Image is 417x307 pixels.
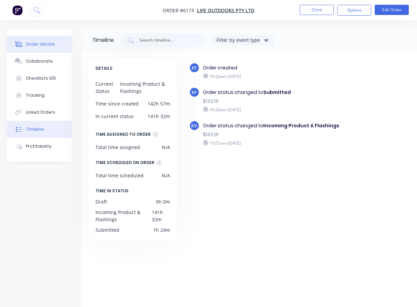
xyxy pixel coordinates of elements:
[26,126,44,132] div: Timeline
[95,65,113,72] span: DETAILS
[213,35,274,45] button: Filter by event type
[203,89,370,96] div: Order status changed to
[148,113,170,120] div: 141h 32m
[95,209,152,223] div: Incoming Product & Flashings
[95,172,144,179] div: Total time scheduled
[7,36,72,53] button: Order details
[95,198,107,205] div: Draft
[203,140,370,146] div: 10:51am [DATE]
[153,226,170,233] div: 1h 24m
[7,121,72,138] button: Timeline
[263,122,339,129] b: Incoming Product & Flashings
[92,36,114,44] div: Timeline
[95,113,134,120] div: In current status
[263,89,291,96] b: Submitted
[12,5,23,15] img: Factory
[26,75,56,81] div: Checklists 0/0
[95,187,129,195] span: TIME IN STATUS
[95,226,119,233] div: Submitted
[95,131,151,138] div: TIME ASSIGNED TO ORDER
[95,100,139,107] div: Time since created
[7,53,72,70] button: Collaborate
[162,144,170,151] div: N/A
[203,107,370,113] div: 09:26am [DATE]
[26,143,51,149] div: Profitability
[337,5,371,16] button: Options
[7,87,72,104] button: Tracking
[192,89,197,96] span: KF
[139,37,195,44] input: Search timeline...
[156,198,170,205] div: 0h 0m
[26,58,53,64] div: Collaborate
[217,36,262,44] div: Filter by event type
[191,123,197,129] span: KV
[7,104,72,121] button: Linked Orders
[203,73,370,79] div: 09:26am [DATE]
[95,144,140,151] div: Total time assigned
[163,7,197,14] span: Order #6173 -
[203,98,370,105] div: $133.16
[95,80,120,95] div: Current Status
[203,122,370,129] div: Order status changed to
[162,172,170,179] div: N/A
[120,80,170,95] div: Incoming Product & Flashings
[7,70,72,87] button: Checklists 0/0
[300,5,334,15] button: Close
[26,92,45,98] div: Tracking
[375,5,409,15] button: Edit Order
[197,7,254,14] a: Life Outdoors Pty Ltd
[26,41,55,47] div: Order details
[7,138,72,155] button: Profitability
[26,109,55,115] div: Linked Orders
[152,209,170,223] div: 141h 32m
[203,64,370,71] div: Order created
[192,65,197,71] span: KF
[203,131,370,138] div: $133.16
[148,100,170,107] div: 142h 57m
[95,159,154,166] div: TIME SCHEDULED ON ORDER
